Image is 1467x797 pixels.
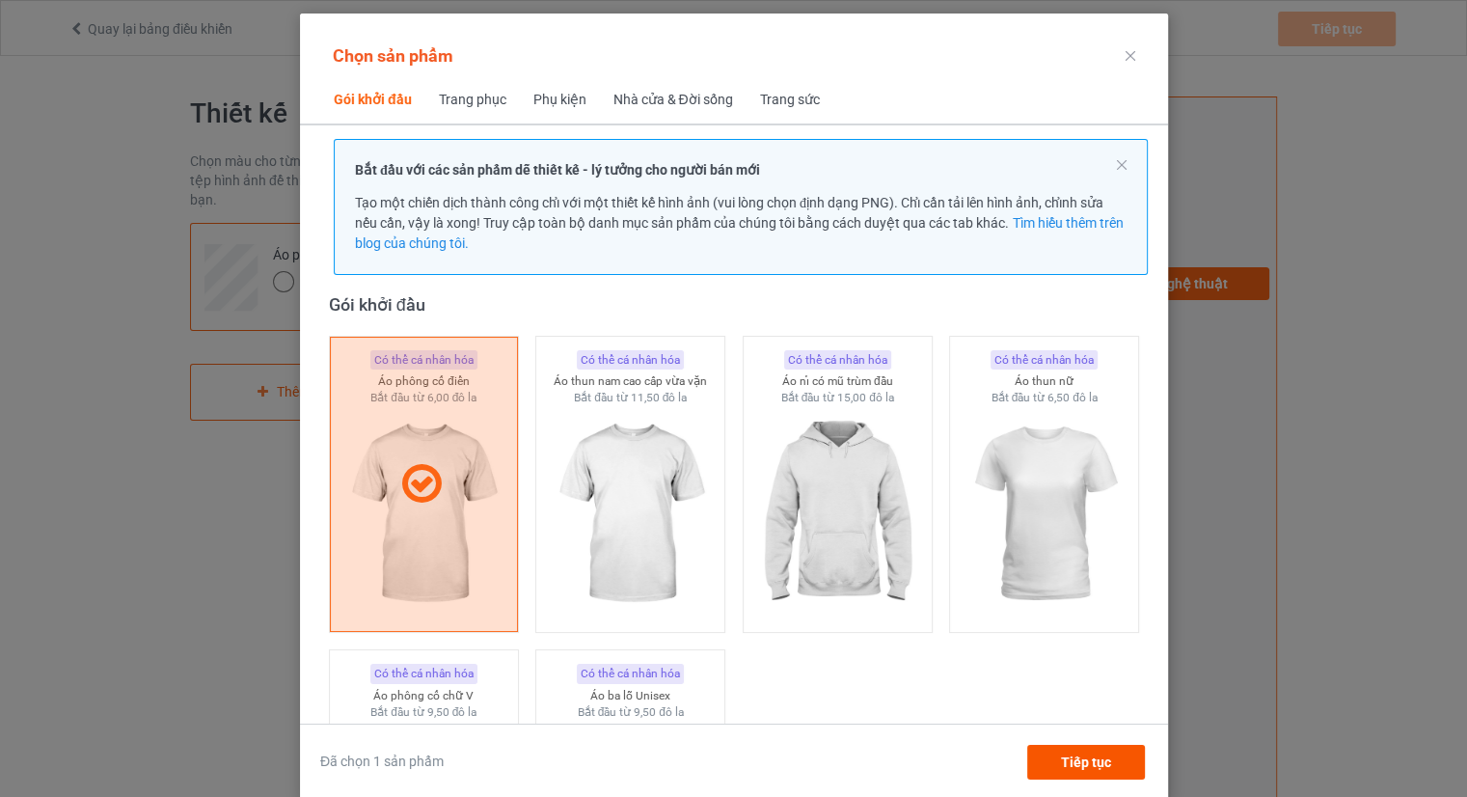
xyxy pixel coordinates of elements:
font: Bắt đầu từ [370,705,424,719]
font: Tiếp tục [1060,755,1110,770]
font: 11,50 đô la [630,391,687,404]
font: Bắt đầu từ [574,391,628,404]
font: Áo thun nam cao cấp vừa vặn [554,374,707,388]
font: Áo phông cổ chữ V [373,689,474,702]
font: Có thể cá nhân hóa [994,353,1094,367]
a: Tìm hiểu thêm trên blog của chúng tôi. [355,215,1124,251]
font: 9,50 đô la [634,705,684,719]
font: Áo ba lỗ Unisex [590,689,670,702]
font: Nhà cửa & Đời sống [612,92,732,107]
font: Trang phục [438,92,505,107]
font: 9,50 đô la [426,705,476,719]
font: Trang sức [759,92,819,107]
font: Gói khởi đầu [334,92,412,107]
font: Có thể cá nhân hóa [787,353,886,367]
font: Bắt đầu từ [991,391,1045,404]
font: Áo thun nữ [1015,374,1073,388]
font: Bắt đầu với các sản phẩm dễ thiết kế - lý tưởng cho người bán mới [355,162,760,178]
font: Gói khởi đầu [328,294,424,315]
font: Có thể cá nhân hóa [373,667,473,680]
font: Bắt đầu từ [780,391,834,404]
font: Có thể cá nhân hóa [581,353,680,367]
font: Phụ kiện [532,92,585,107]
font: Chọn sản phẩm [333,45,453,66]
div: Tiếp tục [1026,745,1144,780]
font: Bắt đầu từ [577,705,631,719]
font: 15,00 đô la [837,391,894,404]
font: 6,50 đô la [1047,391,1098,404]
img: regular.jpg [958,406,1130,622]
font: Tạo một chiến dịch thành công chỉ với một thiết kế hình ảnh (vui lòng chọn định dạng PNG). Chỉ cầ... [355,195,1103,231]
img: regular.jpg [750,406,923,622]
font: Có thể cá nhân hóa [581,667,680,680]
font: Đã chọn 1 sản phẩm [320,754,444,769]
font: Áo nỉ có mũ trùm đầu [781,374,892,388]
img: regular.jpg [544,406,717,622]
